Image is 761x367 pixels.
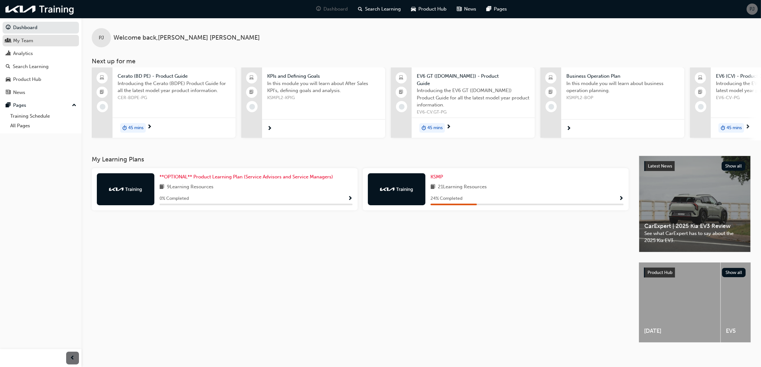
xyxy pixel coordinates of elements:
[167,183,214,191] span: 9 Learning Resources
[566,73,679,80] span: Business Operation Plan
[399,104,405,110] span: learningRecordVerb_NONE-icon
[721,124,725,132] span: duration-icon
[726,124,742,132] span: 45 mins
[159,183,164,191] span: book-icon
[399,88,404,97] span: booktick-icon
[113,34,260,42] span: Welcome back , [PERSON_NAME] [PERSON_NAME]
[70,354,75,362] span: prev-icon
[427,124,443,132] span: 45 mins
[644,161,745,171] a: Latest NewsShow all
[3,22,79,34] a: Dashboard
[13,89,25,96] div: News
[644,223,745,230] span: CarExpert | 2025 Kia EV3 Review
[648,163,672,169] span: Latest News
[128,124,144,132] span: 45 mins
[3,61,79,73] a: Search Learning
[348,196,353,202] span: Show Progress
[13,63,49,70] div: Search Learning
[431,195,462,202] span: 24 % Completed
[348,195,353,203] button: Show Progress
[464,5,477,13] span: News
[431,183,435,191] span: book-icon
[13,50,33,57] div: Analytics
[100,104,105,110] span: learningRecordVerb_NONE-icon
[159,195,189,202] span: 0 % Completed
[457,5,462,13] span: news-icon
[108,186,143,192] img: kia-training
[549,74,553,82] span: laptop-icon
[548,104,554,110] span: learningRecordVerb_NONE-icon
[13,76,41,83] div: Product Hub
[566,126,571,132] span: next-icon
[406,3,452,16] a: car-iconProduct Hub
[353,3,406,16] a: search-iconSearch Learning
[417,87,530,109] span: Introducing the EV6 GT ([DOMAIN_NAME]) Product Guide for all the latest model year product inform...
[566,80,679,94] span: In this module you will learn about business operation planning.
[100,88,105,97] span: booktick-icon
[698,104,704,110] span: learningRecordVerb_NONE-icon
[267,126,272,132] span: next-icon
[3,99,79,111] button: Pages
[417,73,530,87] span: EV6 GT ([DOMAIN_NAME]) - Product Guide
[644,230,745,244] span: See what CarExpert has to say about the 2025 Kia EV3.
[619,196,624,202] span: Show Progress
[250,88,254,97] span: booktick-icon
[422,124,426,132] span: duration-icon
[619,195,624,203] button: Show Progress
[6,103,11,108] span: pages-icon
[487,5,492,13] span: pages-icon
[13,37,33,44] div: My Team
[482,3,512,16] a: pages-iconPages
[82,58,761,65] h3: Next up for me
[118,80,230,94] span: Introducing the Cerato (BDPE) Product Guide for all the latest model year product information.
[72,101,76,110] span: up-icon
[316,5,321,13] span: guage-icon
[249,104,255,110] span: learningRecordVerb_NONE-icon
[698,74,703,82] span: laptop-icon
[118,73,230,80] span: Cerato (BD PE) - Product Guide
[639,262,720,342] a: [DATE]
[750,5,755,13] span: PJ
[122,124,127,132] span: duration-icon
[438,183,487,191] span: 21 Learning Resources
[648,270,672,275] span: Product Hub
[8,121,79,131] a: All Pages
[100,74,105,82] span: laptop-icon
[3,74,79,85] a: Product Hub
[722,268,746,277] button: Show all
[639,156,751,252] a: Latest NewsShow allCarExpert | 2025 Kia EV3 ReviewSee what CarExpert has to say about the 2025 Ki...
[92,67,236,138] a: Cerato (BD PE) - Product GuideIntroducing the Cerato (BDPE) Product Guide for all the latest mode...
[417,109,530,116] span: EV6-CV.GT-PG
[3,20,79,99] button: DashboardMy TeamAnalyticsSearch LearningProduct HubNews
[3,35,79,47] a: My Team
[365,5,401,13] span: Search Learning
[3,87,79,98] a: News
[159,173,336,181] a: **OPTIONAL** Product Learning Plan (Service Advisors and Service Managers)
[747,4,758,15] button: PJ
[494,5,507,13] span: Pages
[549,88,553,97] span: booktick-icon
[3,3,77,16] img: kia-training
[644,327,715,335] span: [DATE]
[379,186,414,192] img: kia-training
[431,174,443,180] span: KSMP
[358,5,363,13] span: search-icon
[118,94,230,102] span: CER-BDPE-PG
[6,77,11,82] span: car-icon
[267,80,380,94] span: In this module you will learn about After Sales KPI's, defining goals and analysis.
[431,173,446,181] a: KSMP
[250,74,254,82] span: laptop-icon
[411,5,416,13] span: car-icon
[241,67,385,138] a: KPIs and Defining GoalsIn this module you will learn about After Sales KPI's, defining goals and ...
[92,156,629,163] h3: My Learning Plans
[698,88,703,97] span: booktick-icon
[722,161,746,171] button: Show all
[540,67,684,138] a: Business Operation PlanIn this module you will learn about business operation planning.KSMPL2-BOP
[147,124,152,130] span: next-icon
[6,64,10,70] span: search-icon
[311,3,353,16] a: guage-iconDashboard
[6,25,11,31] span: guage-icon
[3,48,79,59] a: Analytics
